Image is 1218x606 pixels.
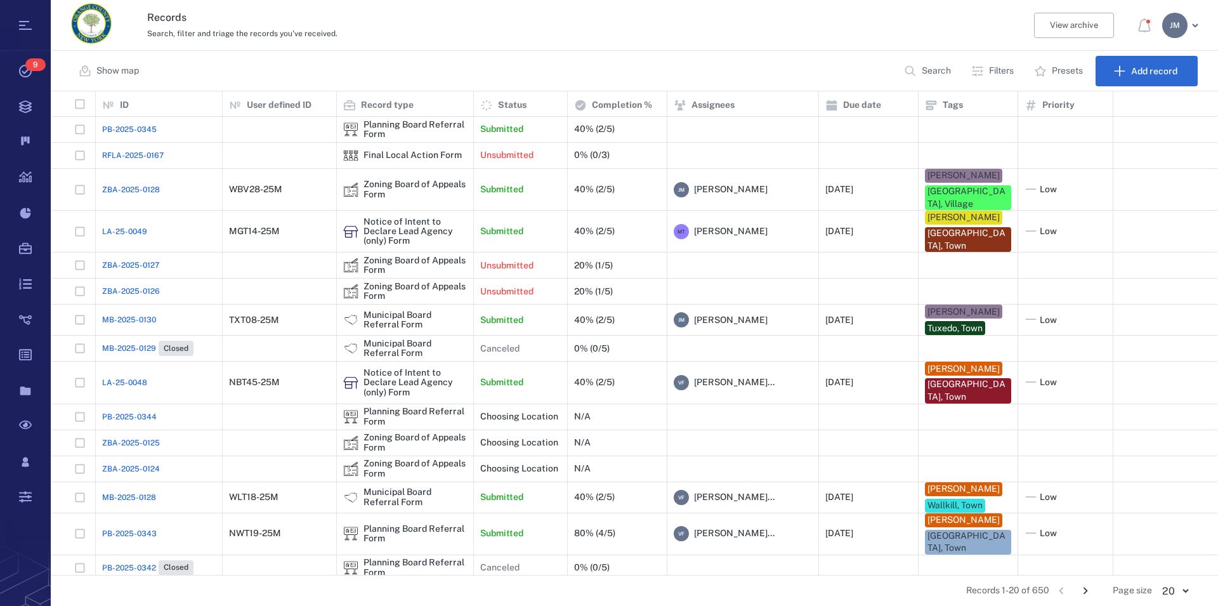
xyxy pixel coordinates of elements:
p: ID [120,99,129,112]
div: Municipal Board Referral Form [363,310,467,330]
div: [PERSON_NAME] [927,169,1000,182]
a: LA-25-0049 [102,226,147,237]
p: Submitted [480,376,523,389]
div: Zoning Board of Appeals Form [343,182,358,197]
div: Zoning Board of Appeals Form [343,435,358,451]
span: 9 [25,58,46,71]
button: Search [896,56,961,86]
a: LA-25-0048 [102,377,147,388]
span: ZBA-2025-0124 [102,463,160,475]
div: Final Local Action Form [343,148,358,163]
img: icon Zoning Board of Appeals Form [343,182,358,197]
div: [DATE] [825,529,853,538]
div: J M [1162,13,1188,38]
p: Assignees [691,99,735,112]
span: [PERSON_NAME] [694,183,768,196]
span: Records 1-20 of 650 [966,584,1049,597]
div: [GEOGRAPHIC_DATA], Town [927,378,1009,403]
span: ZBA-2025-0127 [102,260,159,271]
img: icon Zoning Board of Appeals Form [343,461,358,477]
span: Search, filter and triage the records you've received. [147,29,337,38]
div: 20% (1/5) [574,261,613,270]
a: PB-2025-0343 [102,528,157,539]
span: MB-2025-0128 [102,492,156,503]
div: Planning Board Referral Form [343,122,358,137]
p: Status [498,99,527,112]
div: N/A [574,438,591,447]
div: M T [674,224,689,239]
p: Filters [989,65,1014,77]
p: Choosing Location [480,437,558,449]
div: 40% (2/5) [574,227,615,236]
div: NBT45-25M [229,378,280,387]
span: Low [1040,183,1057,196]
img: icon Zoning Board of Appeals Form [343,435,358,451]
button: Presets [1026,56,1093,86]
div: Planning Board Referral Form [363,407,467,426]
span: Closed [161,343,191,354]
button: Filters [964,56,1024,86]
div: [DATE] [825,378,853,387]
div: 40% (2/5) [574,315,615,325]
p: Submitted [480,314,523,327]
div: 40% (2/5) [574,124,615,134]
span: Low [1040,225,1057,238]
div: V F [674,490,689,505]
div: Notice of Intent to Declare Lead Agency (only) Form [363,217,467,246]
span: Page size [1113,584,1152,597]
div: 40% (2/5) [574,185,615,194]
div: [PERSON_NAME] [927,306,1000,319]
div: Zoning Board of Appeals Form [363,433,467,452]
span: MB-2025-0130 [102,314,156,326]
p: Due date [843,99,881,112]
span: Closed [161,562,191,573]
a: Go home [71,3,112,48]
div: Notice of Intent to Declare Lead Agency (only) Form [363,368,467,397]
div: Planning Board Referral Form [363,558,467,577]
div: N/A [574,464,591,473]
div: Municipal Board Referral Form [343,341,358,356]
span: Low [1040,527,1057,540]
div: [DATE] [825,315,853,325]
p: Submitted [480,527,523,540]
a: RFLA-2025-0167 [102,150,164,161]
div: Planning Board Referral Form [343,560,358,576]
span: Low [1040,314,1057,327]
p: Unsubmitted [480,260,534,272]
span: ZBA-2025-0128 [102,184,160,195]
a: PB-2025-0344 [102,411,157,423]
span: Low [1040,491,1057,504]
div: 80% (4/5) [574,529,615,538]
div: Notice of Intent to Declare Lead Agency (only) Form [343,375,358,390]
span: [PERSON_NAME] [694,225,768,238]
img: icon Final Local Action Form [343,148,358,163]
a: ZBA-2025-0125 [102,437,160,449]
div: Planning Board Referral Form [363,524,467,544]
button: Show map [71,56,149,86]
div: Zoning Board of Appeals Form [343,284,358,299]
img: icon Municipal Board Referral Form [343,341,358,356]
span: [PERSON_NAME]... [694,491,775,504]
p: User defined ID [247,99,311,112]
button: Go to next page [1075,581,1096,601]
a: ZBA-2025-0126 [102,286,160,297]
div: 0% (0/3) [574,150,610,160]
div: [GEOGRAPHIC_DATA], Town [927,530,1009,555]
p: Submitted [480,491,523,504]
div: WBV28-25M [229,185,282,194]
h3: Records [147,10,839,25]
div: Tuxedo, Town [927,322,983,335]
span: PB-2025-0345 [102,124,157,135]
span: [PERSON_NAME]... [694,527,775,540]
div: V F [674,526,689,541]
p: Show map [96,65,139,77]
div: Zoning Board of Appeals Form [343,258,358,273]
div: Zoning Board of Appeals Form [343,461,358,477]
p: Submitted [480,225,523,238]
div: 20% (1/5) [574,287,613,296]
nav: pagination navigation [1049,581,1097,601]
div: [GEOGRAPHIC_DATA], Village [927,185,1009,210]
